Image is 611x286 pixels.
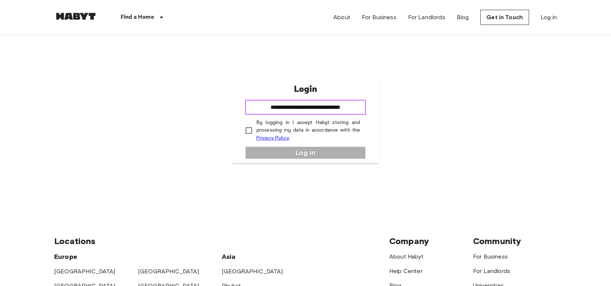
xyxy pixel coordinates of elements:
[408,13,445,22] a: For Landlords
[54,13,97,20] img: Habyt
[541,13,557,22] a: Log in
[121,13,154,22] p: Find a Home
[333,13,350,22] a: About
[473,236,521,246] span: Community
[294,83,317,96] p: Login
[54,236,95,246] span: Locations
[222,268,283,275] a: [GEOGRAPHIC_DATA]
[256,135,289,141] a: Privacy Policy
[362,13,396,22] a: For Business
[389,236,429,246] span: Company
[457,13,469,22] a: Blog
[222,253,236,261] span: Asia
[138,268,199,275] a: [GEOGRAPHIC_DATA]
[54,253,77,261] span: Europe
[54,268,116,275] a: [GEOGRAPHIC_DATA]
[473,253,508,260] a: For Business
[256,119,360,142] p: By logging in I accept Habyt storing and processing my data in accordance with the
[480,10,529,25] a: Get in Touch
[389,253,424,260] a: About Habyt
[389,268,422,274] a: Help Center
[473,268,510,274] a: For Landlords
